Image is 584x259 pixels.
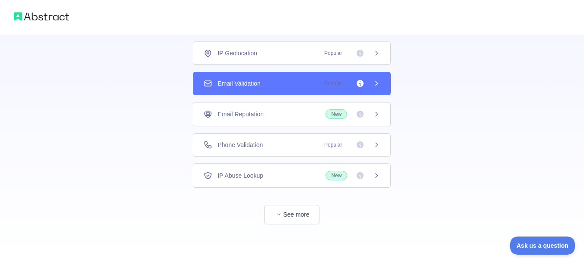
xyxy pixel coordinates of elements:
span: New [326,109,347,119]
span: Email Reputation [217,110,264,118]
iframe: Toggle Customer Support [510,237,575,255]
span: New [326,171,347,180]
span: IP Geolocation [217,49,257,58]
button: See more [264,205,319,224]
img: Abstract logo [14,10,69,22]
span: Email Validation [217,79,260,88]
span: Popular [319,141,347,149]
span: Popular [319,49,347,58]
span: Phone Validation [217,141,263,149]
span: Popular [319,79,347,88]
span: IP Abuse Lookup [217,171,263,180]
